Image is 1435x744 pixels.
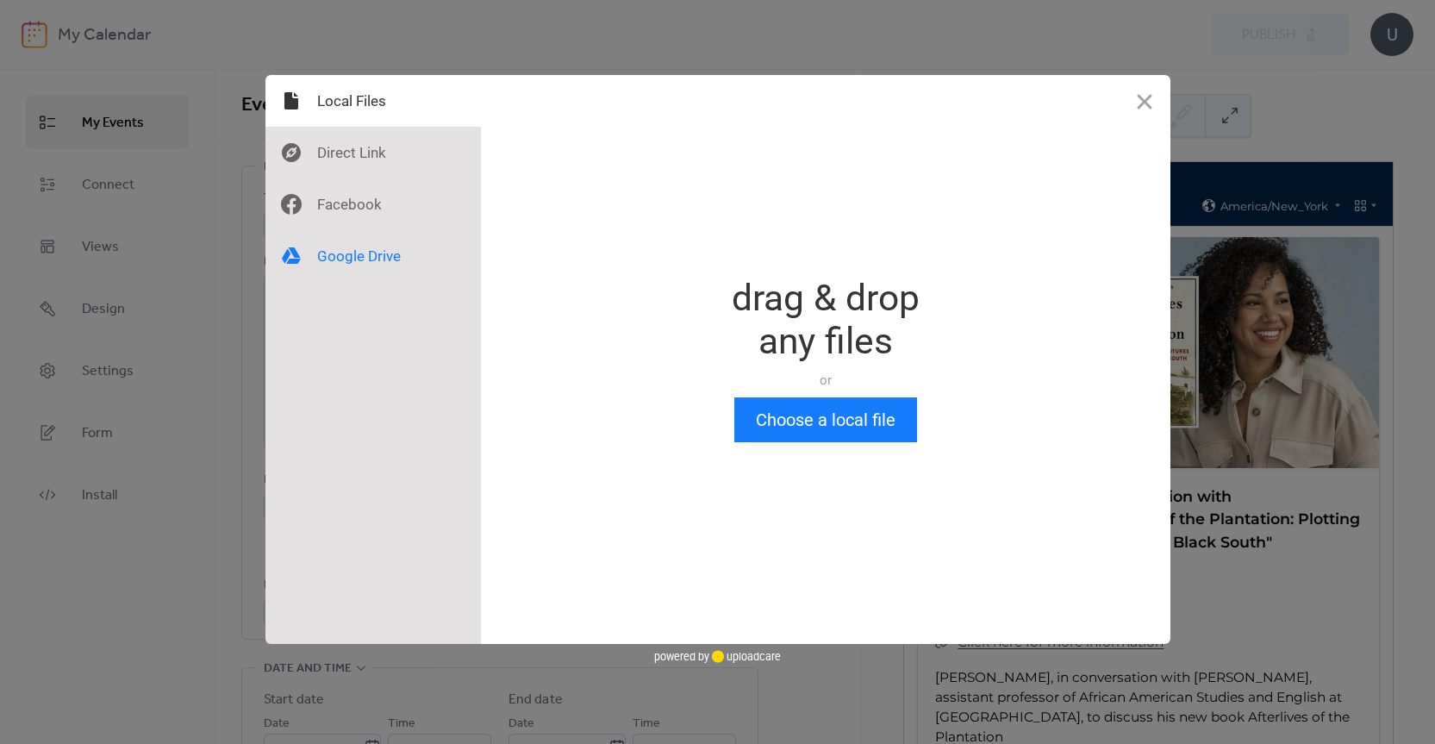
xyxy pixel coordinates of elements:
button: Close [1119,75,1170,127]
div: Google Drive [265,230,481,282]
div: drag & drop any files [732,277,920,363]
div: Facebook [265,178,481,230]
div: Local Files [265,75,481,127]
div: Direct Link [265,127,481,178]
div: or [732,372,920,389]
button: Choose a local file [734,397,917,442]
div: powered by [654,644,781,670]
a: uploadcare [709,650,781,663]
